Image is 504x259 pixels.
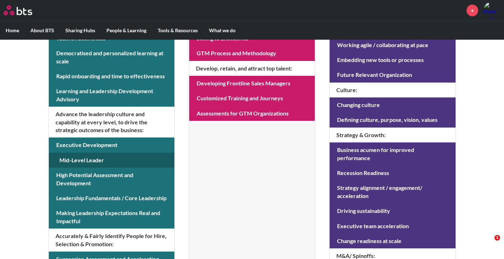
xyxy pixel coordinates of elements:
[467,5,478,16] a: +
[49,229,174,252] h4: Accurately & Fairly Identify People for Hire, Selection & Promotion :
[60,21,101,40] label: Sharing Hubs
[189,61,315,76] h4: Develop, retain, and attract top talent :
[494,235,500,241] span: 1
[203,21,241,40] label: What we do
[330,83,455,97] h4: Culture :
[25,21,60,40] label: About BTS
[483,2,500,19] a: Profile
[330,128,455,142] h4: Strategy & Growth :
[480,235,497,252] iframe: Intercom live chat
[152,21,203,40] label: Tools & Resources
[483,2,500,19] img: Ryan Stiles
[4,5,32,15] img: BTS Logo
[49,107,174,137] h4: Advance the leadership culture and capability at every level, to drive the strategic outcomes of ...
[4,5,45,15] a: Go home
[101,21,152,40] label: People & Learning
